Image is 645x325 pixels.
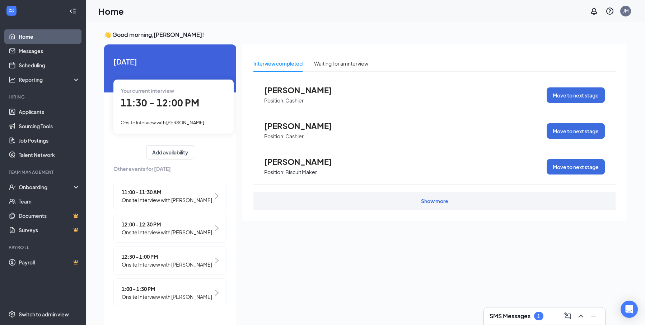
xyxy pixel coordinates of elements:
[9,94,79,100] div: Hiring
[547,123,605,139] button: Move to next stage
[121,87,174,94] span: Your current interview
[19,194,80,209] a: Team
[264,169,285,176] p: Position:
[19,255,80,269] a: PayrollCrown
[9,311,16,318] svg: Settings
[576,312,585,320] svg: ChevronUp
[264,121,343,130] span: [PERSON_NAME]
[490,312,531,320] h3: SMS Messages
[9,244,79,250] div: Payroll
[19,223,80,237] a: SurveysCrown
[264,133,285,140] p: Position:
[589,312,598,320] svg: Minimize
[562,310,574,322] button: ComposeMessage
[122,253,212,261] span: 12:30 - 1:00 PM
[19,76,80,83] div: Reporting
[146,145,194,159] button: Add availability
[19,209,80,223] a: DocumentsCrown
[547,159,605,175] button: Move to next stage
[122,285,212,293] span: 1:00 - 1:30 PM
[113,56,227,67] span: [DATE]
[606,7,614,15] svg: QuestionInfo
[285,133,304,140] p: Cashier
[575,310,586,322] button: ChevronUp
[253,59,303,67] div: Interview completed
[19,29,80,44] a: Home
[19,105,80,119] a: Applicants
[590,7,598,15] svg: Notifications
[9,183,16,191] svg: UserCheck
[19,44,80,58] a: Messages
[285,169,317,176] p: Biscuit Maker
[104,31,627,39] h3: 👋 Good morning, [PERSON_NAME] !
[122,293,212,301] span: Onsite Interview with [PERSON_NAME]
[19,311,69,318] div: Switch to admin view
[623,8,628,14] div: JM
[122,196,212,204] span: Onsite Interview with [PERSON_NAME]
[19,58,80,72] a: Scheduling
[122,188,212,196] span: 11:00 - 11:30 AM
[122,261,212,268] span: Onsite Interview with [PERSON_NAME]
[9,76,16,83] svg: Analysis
[69,8,76,15] svg: Collapse
[121,97,199,109] span: 11:30 - 12:00 PM
[564,312,572,320] svg: ComposeMessage
[314,59,368,67] div: Waiting for an interview
[113,165,227,173] span: Other events for [DATE]
[9,169,79,175] div: Team Management
[19,183,74,191] div: Onboarding
[621,301,638,318] div: Open Intercom Messenger
[19,119,80,133] a: Sourcing Tools
[588,310,599,322] button: Minimize
[19,148,80,162] a: Talent Network
[264,85,343,95] span: [PERSON_NAME]
[121,120,204,125] span: Onsite Interview with [PERSON_NAME]
[264,157,343,166] span: [PERSON_NAME]
[122,220,212,228] span: 12:00 - 12:30 PM
[264,97,285,104] p: Position:
[547,87,605,103] button: Move to next stage
[537,313,540,319] div: 1
[98,5,124,17] h1: Home
[19,133,80,148] a: Job Postings
[8,7,15,14] svg: WorkstreamLogo
[285,97,304,104] p: Cashier
[122,228,212,236] span: Onsite Interview with [PERSON_NAME]
[421,197,448,205] div: Show more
